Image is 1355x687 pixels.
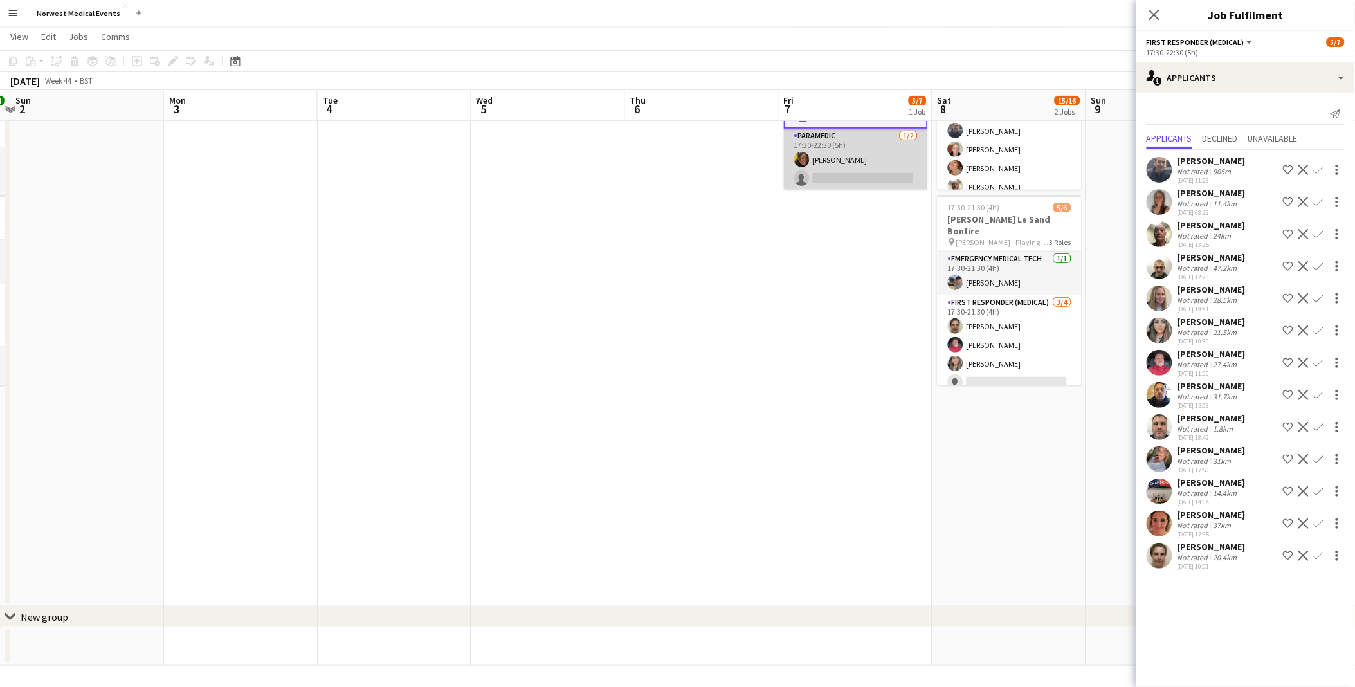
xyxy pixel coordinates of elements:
div: Not rated [1178,553,1211,562]
span: 3 Roles [1050,237,1071,247]
div: BST [80,76,93,86]
div: 47.2km [1211,263,1240,273]
span: 5/7 [1327,37,1345,47]
button: Norwest Medical Events [26,1,131,26]
h3: Job Fulfilment [1136,6,1355,23]
div: [DATE] 10:01 [1178,562,1246,571]
div: [DATE] 17:50 [1178,466,1246,474]
div: [PERSON_NAME] [1178,155,1246,167]
a: Jobs [64,28,93,45]
span: View [10,31,28,42]
div: Applicants [1136,62,1355,93]
div: 14.4km [1211,488,1240,498]
span: 2 [14,102,31,116]
app-card-role: Paramedic1/217:30-22:30 (5h)[PERSON_NAME] [784,129,928,191]
div: [PERSON_NAME] [1178,348,1246,360]
div: [PERSON_NAME] [1178,219,1246,231]
div: [PERSON_NAME] [1178,541,1246,553]
span: Unavailable [1248,134,1298,143]
div: Not rated [1178,263,1211,273]
span: Declined [1203,134,1238,143]
div: 27.4km [1211,360,1240,369]
div: [DATE] 18:42 [1178,434,1246,442]
span: Week 44 [42,76,75,86]
div: [DATE] 19:41 [1178,305,1246,313]
div: 17:30-22:30 (5h) [1147,48,1345,57]
span: Tue [323,95,338,106]
div: [DATE] 14:04 [1178,498,1246,506]
a: Comms [96,28,135,45]
div: [PERSON_NAME] [1178,444,1246,456]
div: [PERSON_NAME] [1178,412,1246,424]
button: First Responder (Medical) [1147,37,1255,47]
div: 20.4km [1211,553,1240,562]
app-card-role: Responder (First Aid)8/810:30-15:00 (4h30m)[PERSON_NAME][PERSON_NAME][PERSON_NAME][PERSON_NAME] [938,100,1082,274]
div: [DATE] 11:23 [1178,176,1246,185]
span: Jobs [69,31,88,42]
span: 5/6 [1053,203,1071,212]
div: [DATE] [10,75,40,87]
span: Applicants [1147,134,1192,143]
app-card-role: First Responder (Medical)3/417:30-21:30 (4h)[PERSON_NAME][PERSON_NAME][PERSON_NAME] [938,295,1082,395]
div: [DATE] 13:25 [1178,241,1246,249]
span: Fri [784,95,794,106]
div: [DATE] 15:08 [1178,401,1246,410]
span: 3 [167,102,186,116]
div: [PERSON_NAME] [1178,252,1246,263]
div: [DATE] 11:00 [1178,369,1246,378]
span: Sun [1091,95,1107,106]
app-job-card: 17:30-21:30 (4h)5/6[PERSON_NAME] Le Sand Bonfire [PERSON_NAME] - Playing fields3 RolesEmergency M... [938,195,1082,385]
div: 28.5km [1211,295,1240,305]
a: View [5,28,33,45]
span: 15/16 [1055,96,1080,105]
div: [DATE] 10:30 [1178,337,1246,345]
div: 905m [1211,167,1234,176]
span: Mon [169,95,186,106]
span: 5/7 [909,96,927,105]
div: Not rated [1178,456,1211,466]
span: Wed [477,95,493,106]
span: 4 [321,102,338,116]
span: First Responder (Medical) [1147,37,1244,47]
div: Not rated [1178,167,1211,176]
span: Sat [938,95,952,106]
div: [DATE] 12:28 [1178,273,1246,281]
div: Not rated [1178,520,1211,530]
span: Thu [630,95,646,106]
a: Edit [36,28,61,45]
span: Edit [41,31,56,42]
span: Sun [15,95,31,106]
span: [PERSON_NAME] - Playing fields [956,237,1050,247]
span: 8 [936,102,952,116]
div: 2 Jobs [1055,107,1080,116]
div: 11.4km [1211,199,1240,208]
div: 21.5km [1211,327,1240,337]
div: [PERSON_NAME] [1178,477,1246,488]
div: Not rated [1178,295,1211,305]
h3: [PERSON_NAME] Le Sand Bonfire [938,214,1082,237]
app-card-role: Emergency Medical Tech1/117:30-21:30 (4h)[PERSON_NAME] [938,252,1082,295]
div: Not rated [1178,360,1211,369]
div: Not rated [1178,327,1211,337]
div: 1.8km [1211,424,1236,434]
span: 17:30-21:30 (4h) [948,203,1000,212]
div: 31km [1211,456,1234,466]
div: [PERSON_NAME] [1178,284,1246,295]
span: 9 [1089,102,1107,116]
span: Comms [101,31,130,42]
span: 5 [475,102,493,116]
div: Not rated [1178,424,1211,434]
div: 37km [1211,520,1234,530]
span: 6 [628,102,646,116]
span: 7 [782,102,794,116]
div: 1 Job [909,107,926,116]
div: [DATE] 17:35 [1178,530,1246,538]
div: 24km [1211,231,1234,241]
div: [PERSON_NAME] [1178,187,1246,199]
div: Not rated [1178,231,1211,241]
div: [PERSON_NAME] [1178,509,1246,520]
div: [PERSON_NAME] [1178,380,1246,392]
div: Not rated [1178,488,1211,498]
div: [DATE] 08:22 [1178,208,1246,217]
